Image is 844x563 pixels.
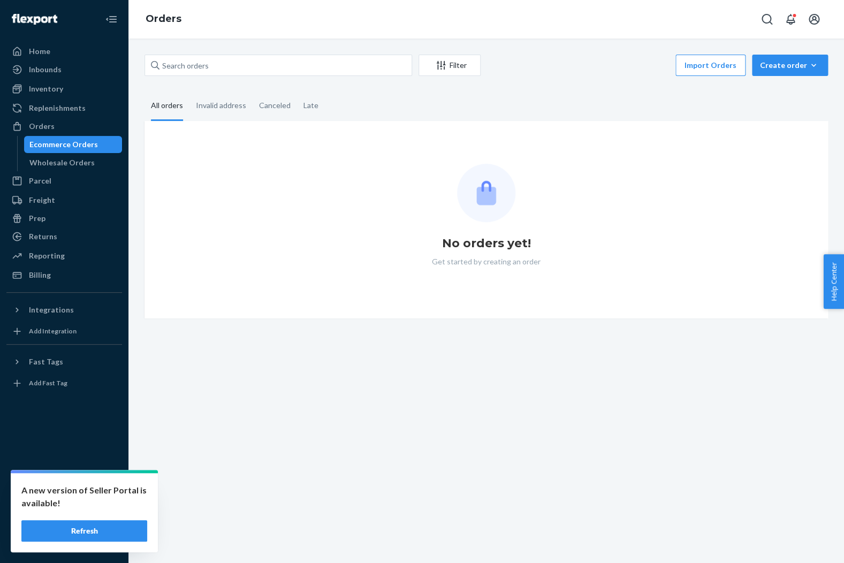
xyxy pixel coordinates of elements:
[196,92,246,119] div: Invalid address
[29,83,63,94] div: Inventory
[6,61,122,78] a: Inbounds
[780,9,801,30] button: Open notifications
[29,157,95,168] div: Wholesale Orders
[6,172,122,189] a: Parcel
[146,13,181,25] a: Orders
[137,4,190,35] ol: breadcrumbs
[29,139,98,150] div: Ecommerce Orders
[29,270,51,280] div: Billing
[21,484,147,509] p: A new version of Seller Portal is available!
[12,14,57,25] img: Flexport logo
[29,121,55,132] div: Orders
[760,60,820,71] div: Create order
[419,55,481,76] button: Filter
[101,9,122,30] button: Close Navigation
[803,9,825,30] button: Open account menu
[29,356,63,367] div: Fast Tags
[29,250,65,261] div: Reporting
[6,100,122,117] a: Replenishments
[6,497,122,514] a: Talk to Support
[29,231,57,242] div: Returns
[6,228,122,245] a: Returns
[6,375,122,392] a: Add Fast Tag
[752,55,828,76] button: Create order
[29,195,55,206] div: Freight
[823,254,844,309] button: Help Center
[151,92,183,121] div: All orders
[457,164,515,222] img: Empty list
[29,64,62,75] div: Inbounds
[24,154,123,171] a: Wholesale Orders
[29,326,77,336] div: Add Integration
[29,176,51,186] div: Parcel
[419,60,480,71] div: Filter
[29,213,45,224] div: Prep
[24,136,123,153] a: Ecommerce Orders
[6,43,122,60] a: Home
[259,92,291,119] div: Canceled
[6,80,122,97] a: Inventory
[6,533,122,550] button: Give Feedback
[756,9,778,30] button: Open Search Box
[6,323,122,340] a: Add Integration
[6,118,122,135] a: Orders
[6,478,122,496] a: Settings
[21,520,147,542] button: Refresh
[29,46,50,57] div: Home
[6,192,122,209] a: Freight
[6,267,122,284] a: Billing
[6,210,122,227] a: Prep
[6,353,122,370] button: Fast Tags
[675,55,746,76] button: Import Orders
[6,515,122,532] a: Help Center
[29,305,74,315] div: Integrations
[29,378,67,387] div: Add Fast Tag
[303,92,318,119] div: Late
[6,247,122,264] a: Reporting
[432,256,541,267] p: Get started by creating an order
[6,301,122,318] button: Integrations
[145,55,412,76] input: Search orders
[442,235,531,252] h1: No orders yet!
[29,103,86,113] div: Replenishments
